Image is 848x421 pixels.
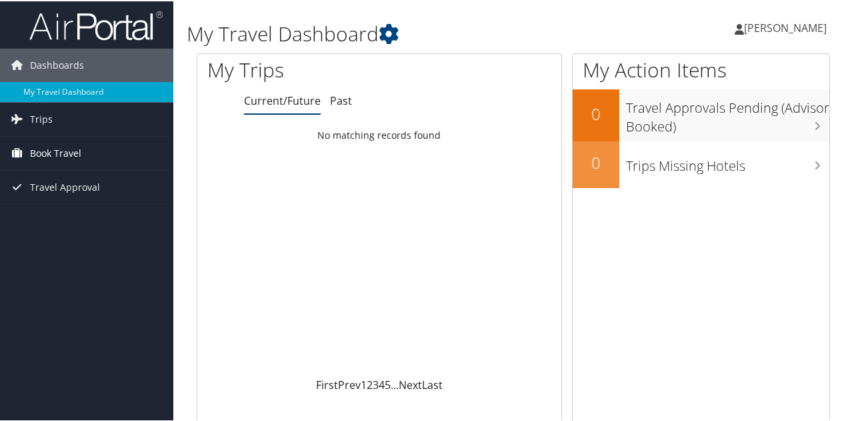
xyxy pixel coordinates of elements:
span: Trips [30,101,53,135]
a: 3 [373,376,379,391]
h3: Travel Approvals Pending (Advisor Booked) [626,91,829,135]
a: Last [422,376,443,391]
img: airportal-logo.png [29,9,163,40]
a: First [316,376,338,391]
a: Prev [338,376,361,391]
h2: 0 [573,150,619,173]
a: Current/Future [244,92,321,107]
h1: My Travel Dashboard [187,19,622,47]
td: No matching records found [197,122,561,146]
a: Past [330,92,352,107]
a: 1 [361,376,367,391]
h3: Trips Missing Hotels [626,149,829,174]
h1: My Trips [207,55,399,83]
span: Dashboards [30,47,84,81]
a: Next [399,376,422,391]
span: … [391,376,399,391]
h2: 0 [573,101,619,124]
a: 2 [367,376,373,391]
span: [PERSON_NAME] [744,19,827,34]
span: Book Travel [30,135,81,169]
a: 5 [385,376,391,391]
a: [PERSON_NAME] [735,7,840,47]
a: 4 [379,376,385,391]
a: 0Trips Missing Hotels [573,140,829,187]
h1: My Action Items [573,55,829,83]
a: 0Travel Approvals Pending (Advisor Booked) [573,88,829,139]
span: Travel Approval [30,169,100,203]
